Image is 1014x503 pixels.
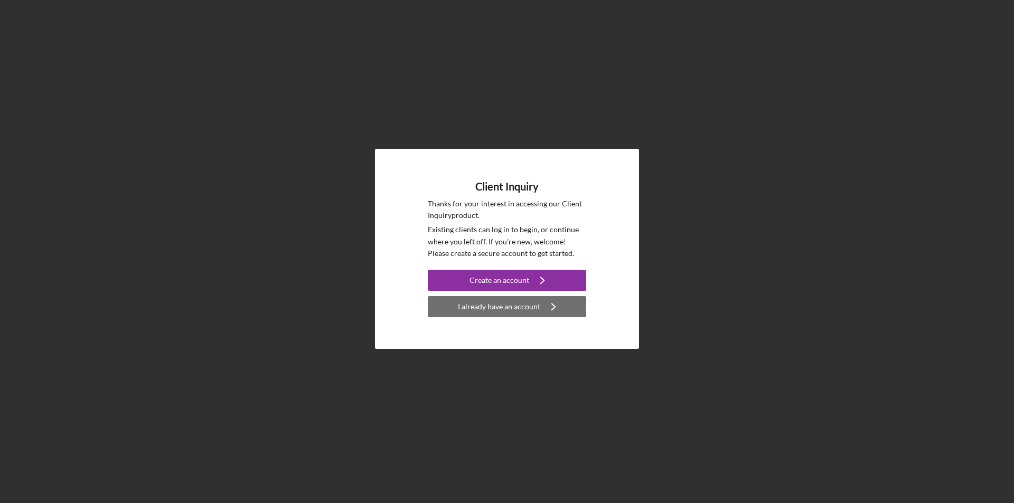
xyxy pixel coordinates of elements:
[428,270,586,291] button: Create an account
[428,270,586,293] a: Create an account
[428,198,586,222] p: Thanks for your interest in accessing our Client Inquiry product.
[475,181,539,193] h4: Client Inquiry
[470,270,529,291] div: Create an account
[428,224,586,259] p: Existing clients can log in to begin, or continue where you left off. If you're new, welcome! Ple...
[428,296,586,317] button: I already have an account
[458,296,540,317] div: I already have an account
